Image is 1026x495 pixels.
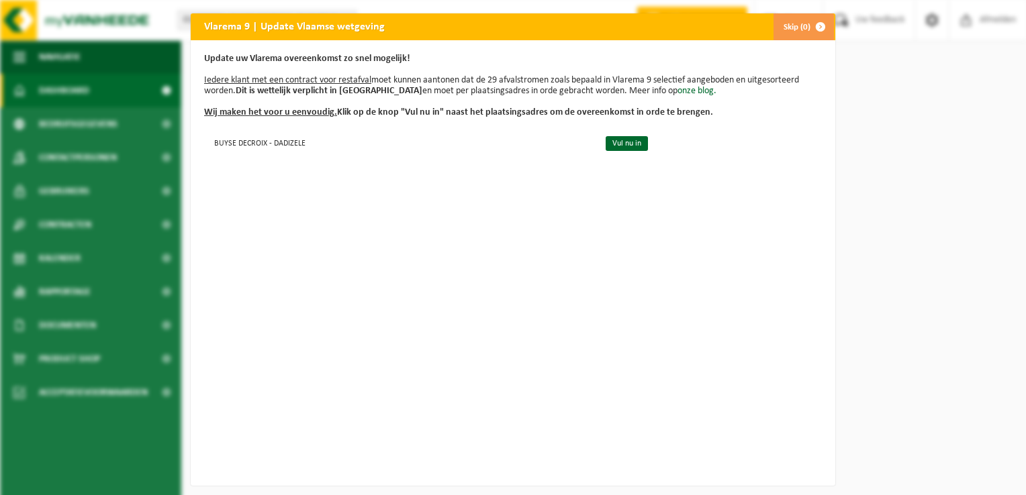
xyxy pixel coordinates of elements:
b: Dit is wettelijk verplicht in [GEOGRAPHIC_DATA] [236,86,422,96]
h2: Vlarema 9 | Update Vlaamse wetgeving [191,13,398,39]
button: Skip (0) [773,13,834,40]
a: Vul nu in [606,136,648,151]
a: onze blog. [678,86,716,96]
u: Iedere klant met een contract voor restafval [204,75,371,85]
u: Wij maken het voor u eenvoudig. [204,107,337,117]
td: BUYSE DECROIX - DADIZELE [204,131,594,154]
p: moet kunnen aantonen dat de 29 afvalstromen zoals bepaald in Vlarema 9 selectief aangeboden en ui... [204,54,822,118]
b: Update uw Vlarema overeenkomst zo snel mogelijk! [204,54,410,64]
b: Klik op de knop "Vul nu in" naast het plaatsingsadres om de overeenkomst in orde te brengen. [204,107,713,117]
